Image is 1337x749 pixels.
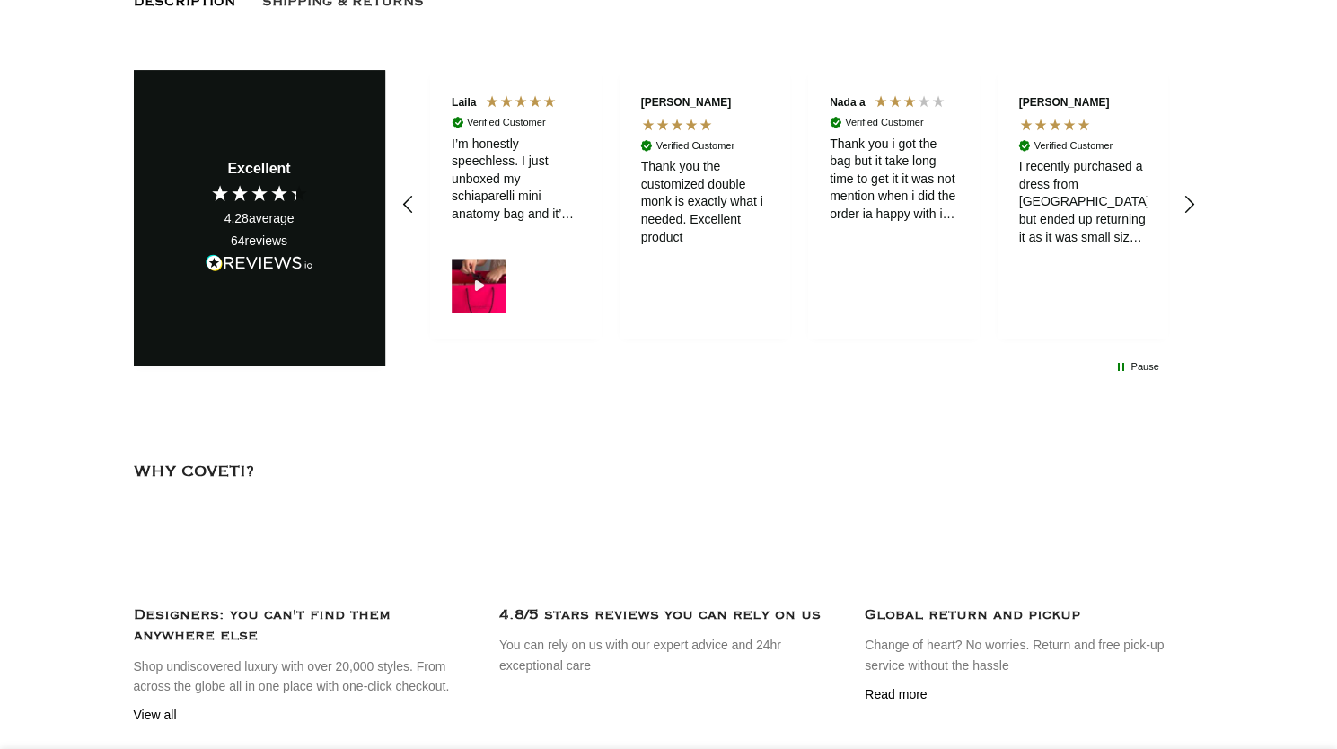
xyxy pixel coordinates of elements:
[452,95,476,110] div: Laila
[1019,158,1148,246] div: I recently purchased a dress from [GEOGRAPHIC_DATA] but ended up returning it as it was small siz...
[611,70,800,339] div: Review by Victor, 5 out of 5 stars
[485,94,561,113] div: 5 Stars
[224,210,295,228] div: average
[656,139,734,153] div: Verified Customer
[1034,139,1113,153] div: Verified Customer
[830,95,865,110] div: Nada a
[874,94,950,113] div: 3 Stars
[989,70,1178,339] div: Review by Brittany S, 5 out of 5 stars
[134,656,472,697] p: Shop undiscovered luxury with over 20,000 styles. From across the globe all in one place with one...
[467,116,545,129] div: Verified Customer
[641,158,770,246] div: Thank you the customized double monk is exactly what i needed. Excellent product
[641,95,732,110] div: [PERSON_NAME]
[134,708,177,722] a: View all
[421,52,1177,357] div: Customer reviews
[1130,360,1158,374] div: Pause
[499,547,544,592] img: Icon2_footer
[134,605,472,648] h4: Designers: you can't find them anywhere else
[385,52,1213,357] div: Customer reviews carousel with auto-scroll controls
[499,605,838,626] h4: 4.8/5 stars reviews you can rely on us
[134,471,254,473] h4: WHY COVETI?
[499,635,838,675] p: You can rely on us with our expert advice and 24hr exceptional care
[224,211,249,225] span: 4.28
[206,254,313,278] a: Read more reviews on REVIEWS.io
[452,136,580,224] div: I’m honestly speechless. I just unboxed my schiaparelli mini anatomy bag and it’s even more exqui...
[799,70,989,339] div: Review by Nada a, 3 out of 5 stars
[865,547,910,592] img: Icon3_footer
[865,605,1203,626] h4: Global return and pickup
[845,116,923,129] div: Verified Customer
[210,183,309,203] div: 4.28 Stars
[1115,358,1158,374] div: Pause carousel
[421,70,611,339] div: Review by Laila, 5 out of 5 stars
[227,159,290,179] div: Excellent
[388,183,431,226] div: REVIEWS.io Carousel Scroll Left
[1019,118,1095,137] div: 5 Stars
[231,233,287,251] div: reviews
[231,234,245,248] span: 64
[1167,183,1210,226] div: REVIEWS.io Carousel Scroll Right
[641,118,717,137] div: 5 Stars
[134,547,179,592] img: Icon1_footer
[1019,95,1110,110] div: [PERSON_NAME]
[830,136,958,224] div: Thank you i got the bag but it take long time to get it it was not mention when i did the order i...
[865,635,1203,675] p: Change of heart? No worries. Return and free pick-up service without the hassle
[865,687,927,701] a: Read more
